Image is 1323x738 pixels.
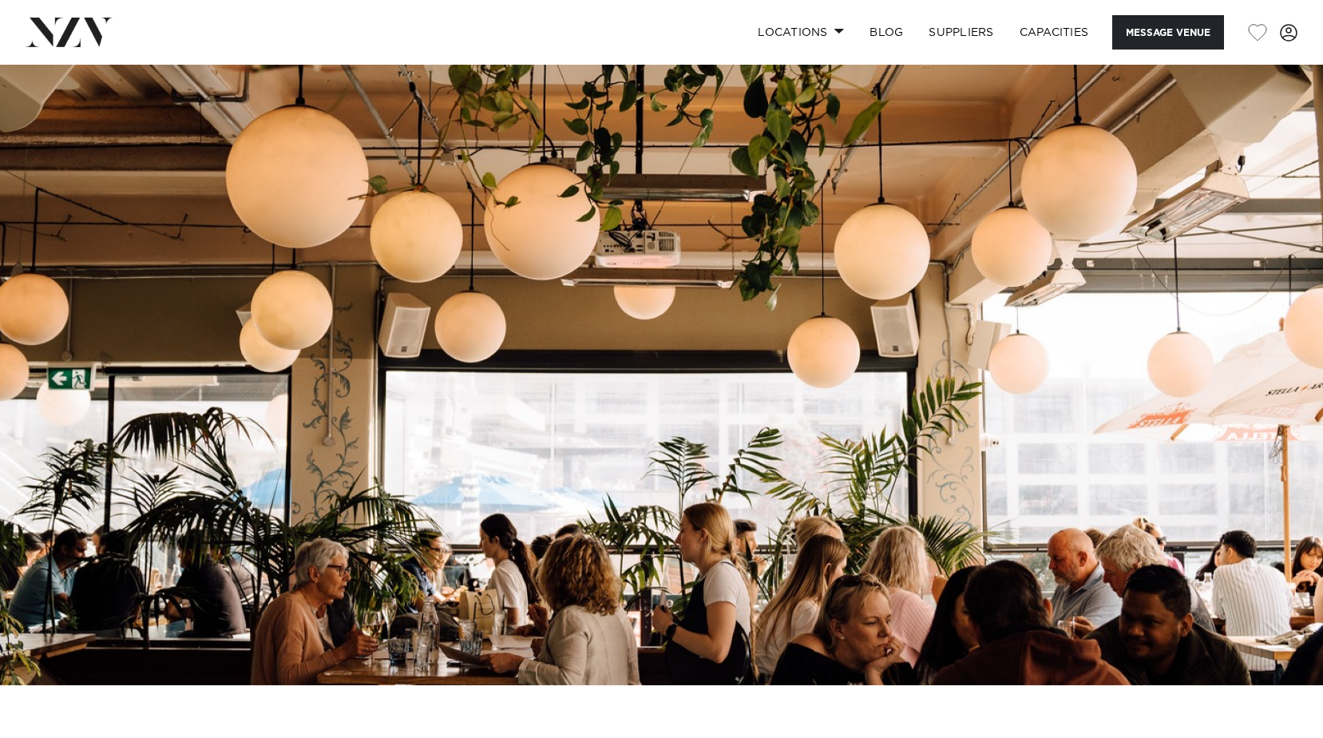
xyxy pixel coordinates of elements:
a: Locations [745,15,857,50]
a: Capacities [1007,15,1102,50]
img: nzv-logo.png [26,18,113,46]
a: SUPPLIERS [916,15,1006,50]
a: BLOG [857,15,916,50]
button: Message Venue [1112,15,1224,50]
